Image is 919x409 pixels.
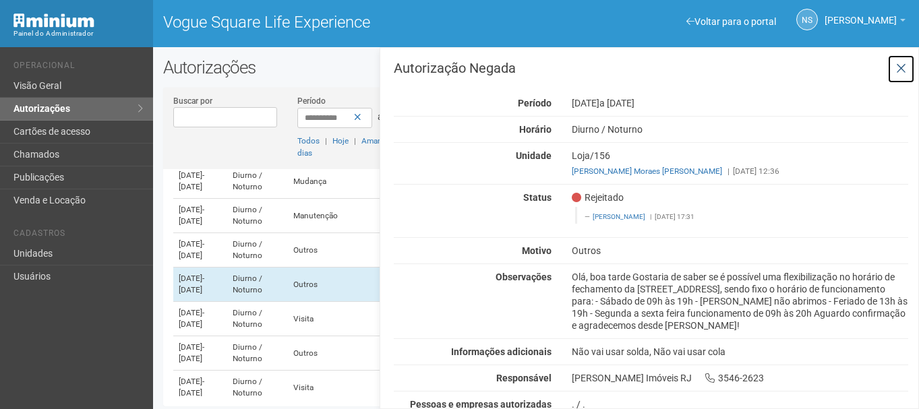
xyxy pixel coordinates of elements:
[686,16,776,27] a: Voltar para o portal
[288,164,461,199] td: Mudança
[13,61,143,75] li: Operacional
[163,57,909,77] h2: Autorizações
[585,212,901,222] footer: [DATE] 17:31
[173,371,227,405] td: [DATE]
[13,228,143,243] li: Cadastros
[173,199,227,233] td: [DATE]
[325,136,327,146] span: |
[288,302,461,336] td: Visita
[496,272,552,282] strong: Observações
[354,136,356,146] span: |
[227,371,288,405] td: Diurno / Noturno
[728,166,730,176] span: |
[227,199,288,233] td: Diurno / Noturno
[593,213,645,220] a: [PERSON_NAME]
[518,98,552,108] strong: Período
[173,95,212,107] label: Buscar por
[562,97,918,109] div: [DATE]
[227,336,288,371] td: Diurno / Noturno
[288,199,461,233] td: Manutenção
[227,164,288,199] td: Diurno / Noturno
[173,233,227,268] td: [DATE]
[562,372,918,384] div: [PERSON_NAME] Imóveis RJ 3546-2623
[562,346,918,358] div: Não vai usar solda, Não vai usar cola
[451,346,552,357] strong: Informações adicionais
[562,150,918,177] div: Loja/156
[516,150,552,161] strong: Unidade
[288,233,461,268] td: Outros
[378,111,383,122] span: a
[825,17,906,28] a: [PERSON_NAME]
[522,245,552,256] strong: Motivo
[394,61,908,75] h3: Autorização Negada
[332,136,349,146] a: Hoje
[173,164,227,199] td: [DATE]
[288,336,461,371] td: Outros
[297,95,326,107] label: Período
[796,9,818,30] a: NS
[599,98,634,108] span: a [DATE]
[227,302,288,336] td: Diurno / Noturno
[297,136,320,146] a: Todos
[572,166,722,176] a: [PERSON_NAME] Moraes [PERSON_NAME]
[572,191,624,203] span: Rejeitado
[572,165,908,177] div: [DATE] 12:36
[523,192,552,203] strong: Status
[562,271,918,332] div: Olá, boa tarde Gostaria de saber se é possível uma flexibilização no horário de fechamento da [ST...
[173,302,227,336] td: [DATE]
[519,124,552,135] strong: Horário
[562,245,918,257] div: Outros
[163,13,526,31] h1: Vogue Square Life Experience
[825,2,897,26] span: Nicolle Silva
[173,268,227,302] td: [DATE]
[288,268,461,302] td: Outros
[288,371,461,405] td: Visita
[361,136,391,146] a: Amanhã
[650,213,651,220] span: |
[13,28,143,40] div: Painel do Administrador
[562,123,918,135] div: Diurno / Noturno
[173,336,227,371] td: [DATE]
[227,233,288,268] td: Diurno / Noturno
[13,13,94,28] img: Minium
[227,268,288,302] td: Diurno / Noturno
[496,373,552,383] strong: Responsável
